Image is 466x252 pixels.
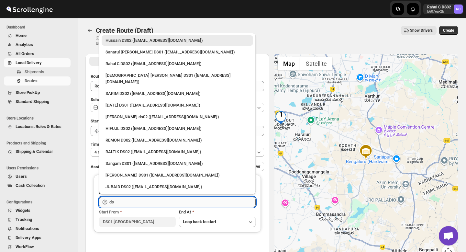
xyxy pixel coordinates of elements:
[105,125,249,132] div: HIFUJL DS02 ([EMAIL_ADDRESS][DOMAIN_NAME])
[4,67,71,76] button: Shipments
[25,78,38,83] span: Routes
[91,97,116,102] span: Scheduled for
[99,192,256,204] li: RUBEL DS03 (tavejad825@hikuhu.com)
[16,208,30,213] span: Widgets
[99,57,256,69] li: Rahul C DS02 (rahul.chopra@home-run.co)
[4,181,71,190] button: Cash Collection
[91,74,113,79] span: Route Name
[179,217,256,227] button: Loop back to start
[91,81,264,91] input: Eg: Bengaluru Route
[16,244,34,249] span: WorkFlow
[454,5,463,14] span: Rahul C DS02
[16,90,40,95] span: Store PickUp
[274,111,287,124] div: 1
[105,49,249,55] div: Sanarul [PERSON_NAME] DS01 ([EMAIL_ADDRESS][DOMAIN_NAME])
[16,51,34,56] span: All Orders
[16,42,33,47] span: Analytics
[439,26,458,35] button: Create
[99,110,256,122] li: Rashidul ds02 (vaseno4694@minduls.com)
[91,103,264,112] button: [DATE]|[DATE]
[94,150,112,155] span: 4 minutes
[109,197,256,207] input: Search assignee
[6,116,73,121] span: Store Locations
[4,242,71,251] button: WorkFlow
[439,226,458,246] div: Open chat
[105,102,249,109] div: [DATE] DS01 ([EMAIL_ADDRESS][DOMAIN_NAME])
[105,61,249,67] div: Rahul C DS02 ([EMAIL_ADDRESS][DOMAIN_NAME])
[99,210,119,214] span: Start From
[105,90,249,97] div: SARIM DS02 ([EMAIL_ADDRESS][DOMAIN_NAME])
[4,122,71,131] button: Locations, Rules & Rates
[16,149,53,154] span: Shipping & Calendar
[105,160,249,167] div: Sangam DS01 ([EMAIL_ADDRESS][DOMAIN_NAME])
[16,226,39,231] span: Notifications
[300,57,332,70] button: Show satellite imagery
[4,233,71,242] button: Delivery Apps
[99,122,256,134] li: HIFUJL DS02 (cepali9173@intady.com)
[105,37,249,44] div: Hussain DS02 ([EMAIL_ADDRESS][DOMAIN_NAME])
[105,172,249,178] div: [PERSON_NAME] DS01 ([EMAIL_ADDRESS][DOMAIN_NAME])
[423,4,463,14] button: User menu
[232,164,260,169] span: Add More Driver
[456,7,460,11] text: RC
[16,235,41,240] span: Delivery Apps
[6,200,73,205] span: Configurations
[96,36,198,46] p: ⓘ Shipments can also be added from Shipments menu Unrouted tab
[4,224,71,233] button: Notifications
[16,174,27,179] span: Users
[91,148,264,157] button: 4 minutes
[278,57,300,70] button: Show street map
[4,31,71,40] button: Home
[105,184,249,190] div: JUBAID DS02 ([EMAIL_ADDRESS][DOMAIN_NAME])
[4,40,71,49] button: Analytics
[99,169,256,180] li: Jahir Hussain DS01 (pegaya8076@excederm.com)
[427,5,451,10] p: Rahul C DS02
[16,124,61,129] span: Locations, Rules & Rates
[105,137,249,143] div: REMON DS02 ([EMAIL_ADDRESS][DOMAIN_NAME])
[4,49,71,58] button: All Orders
[91,142,117,147] span: Time Per Stop
[179,209,256,215] div: End At
[105,114,249,120] div: [PERSON_NAME] ds02 ([EMAIL_ADDRESS][DOMAIN_NAME])
[4,172,71,181] button: Users
[89,57,177,66] button: All Route Options
[99,69,256,87] li: Islam Laskar DS01 (vixib74172@ikowat.com)
[183,219,216,224] span: Loop back to start
[401,26,437,35] button: Show Drivers
[96,27,153,34] span: Create Route (Draft)
[16,60,42,65] span: Local Delivery
[16,217,32,222] span: Tracking
[16,183,45,188] span: Cash Collection
[443,28,454,33] span: Create
[5,1,54,17] img: ScrollEngine
[16,33,27,38] span: Home
[4,147,71,156] button: Shipping & Calendar
[25,69,44,74] span: Shipments
[91,164,108,169] span: Assign to
[427,10,451,14] p: b607ea-2b
[6,166,73,171] span: Users Permissions
[99,145,256,157] li: RALTIK DS02 (cecih54531@btcours.com)
[4,206,71,215] button: Widgets
[99,87,256,99] li: SARIM DS02 (xititor414@owlny.com)
[99,46,256,57] li: Sanarul Haque DS01 (fefifag638@adosnan.com)
[105,149,249,155] div: RALTIK DS02 ([EMAIL_ADDRESS][DOMAIN_NAME])
[4,215,71,224] button: Tracking
[99,35,256,46] li: Hussain DS02 (jarav60351@abatido.com)
[16,99,49,104] span: Standard Shipping
[91,119,142,123] span: Start Location (Warehouse)
[99,180,256,192] li: JUBAID DS02 (vanafe7637@isorax.com)
[4,76,71,86] button: Routes
[85,26,94,35] button: Routes
[99,134,256,145] li: REMON DS02 (kesame7468@btcours.com)
[6,25,73,30] span: Dashboard
[105,72,249,85] div: [DEMOGRAPHIC_DATA] [PERSON_NAME] DS01 ([EMAIL_ADDRESS][DOMAIN_NAME])
[410,28,433,33] span: Show Drivers
[6,141,73,146] span: Products and Shipping
[99,157,256,169] li: Sangam DS01 (relov34542@lassora.com)
[99,99,256,110] li: Raja DS01 (gasecig398@owlny.com)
